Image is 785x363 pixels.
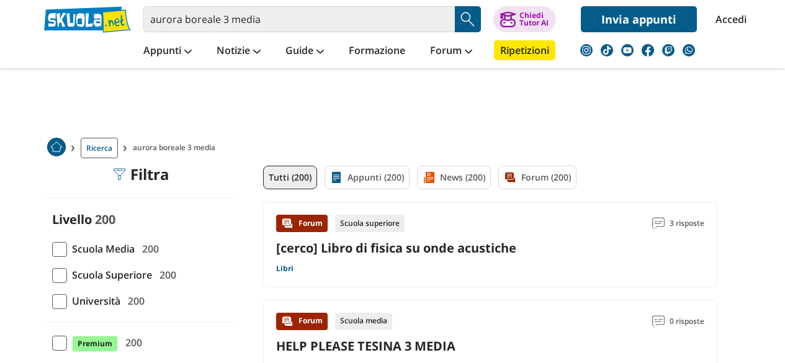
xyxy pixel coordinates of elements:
[282,40,327,63] a: Guide
[325,166,410,189] a: Appunti (200)
[423,171,435,184] img: News filtro contenuto
[67,267,152,283] span: Scuola Superiore
[504,171,516,184] img: Forum filtro contenuto
[281,217,294,230] img: Forum contenuto
[113,166,169,183] div: Filtra
[276,215,328,232] div: Forum
[519,12,549,27] div: Chiedi Tutor AI
[47,138,66,158] a: Home
[715,6,742,32] a: Accedi
[81,138,118,158] a: Ricerca
[263,166,317,189] a: Tutti (200)
[642,44,654,56] img: facebook
[47,138,66,156] img: Home
[580,44,593,56] img: instagram
[133,138,220,158] span: aurora boreale 3 media
[581,6,697,32] a: Invia appunti
[330,171,343,184] img: Appunti filtro contenuto
[493,6,556,32] button: ChiediTutor AI
[621,44,634,56] img: youtube
[683,44,695,56] img: WhatsApp
[52,211,92,228] label: Livello
[498,166,576,189] a: Forum (200)
[652,217,665,230] img: Commenti lettura
[494,40,555,60] a: Ripetizioni
[459,10,477,29] img: Cerca appunti, riassunti o versioni
[67,241,135,257] span: Scuola Media
[662,44,675,56] img: twitch
[95,211,115,228] span: 200
[417,166,491,189] a: News (200)
[601,44,613,56] img: tiktok
[276,264,294,274] a: Libri
[335,313,392,330] div: Scuola media
[113,168,125,181] img: Filtra filtri mobile
[120,334,142,351] span: 200
[455,6,481,32] button: Search Button
[137,241,159,257] span: 200
[72,336,118,352] span: Premium
[67,293,120,309] span: Università
[670,215,704,232] span: 3 risposte
[213,40,264,63] a: Notizie
[281,315,294,328] img: Forum contenuto
[346,40,408,63] a: Formazione
[276,313,328,330] div: Forum
[143,6,455,32] input: Cerca appunti, riassunti o versioni
[123,293,145,309] span: 200
[140,40,195,63] a: Appunti
[652,315,665,328] img: Commenti lettura
[276,338,455,354] a: HELP PLEASE TESINA 3 MEDIA
[276,240,516,256] a: [cerco] Libro di fisica su onde acustiche
[335,215,405,232] div: Scuola superiore
[670,313,704,330] span: 0 risposte
[155,267,176,283] span: 200
[427,40,475,63] a: Forum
